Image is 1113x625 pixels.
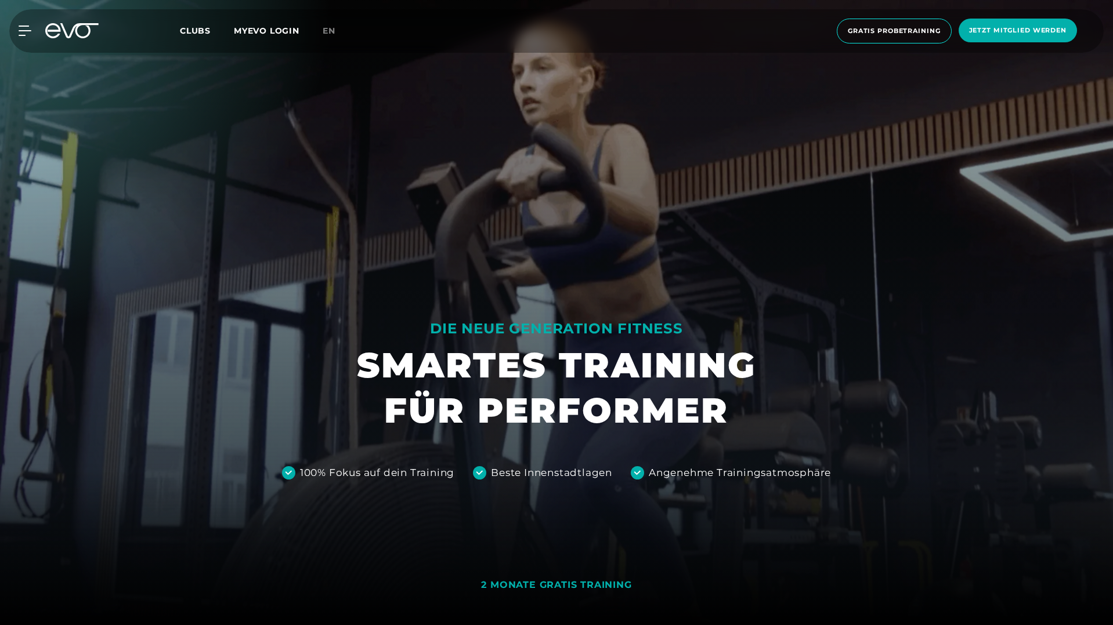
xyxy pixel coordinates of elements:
div: Angenehme Trainingsatmosphäre [649,466,831,481]
span: en [323,26,335,36]
a: MYEVO LOGIN [234,26,299,36]
div: 100% Fokus auf dein Training [300,466,454,481]
a: Gratis Probetraining [833,19,955,43]
h1: SMARTES TRAINING FÜR PERFORMER [357,343,756,433]
div: 2 MONATE GRATIS TRAINING [481,579,631,591]
span: Clubs [180,26,211,36]
span: Gratis Probetraining [848,26,941,36]
span: Jetzt Mitglied werden [969,26,1067,35]
div: Beste Innenstadtlagen [491,466,612,481]
div: DIE NEUE GENERATION FITNESS [357,319,756,338]
a: en [323,24,349,38]
a: Clubs [180,25,234,36]
a: Jetzt Mitglied werden [955,19,1081,43]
